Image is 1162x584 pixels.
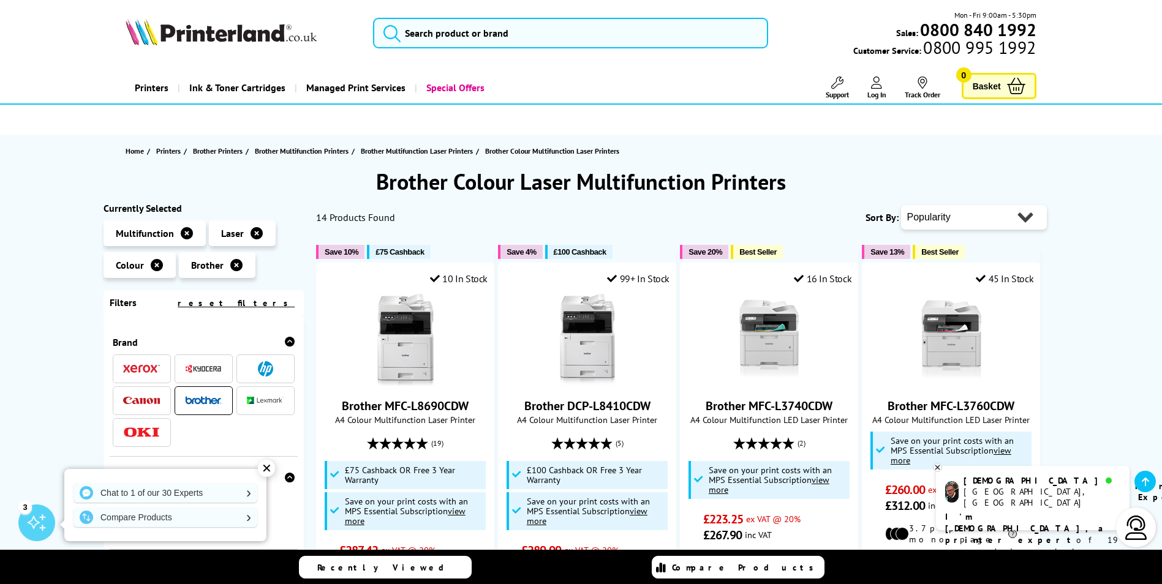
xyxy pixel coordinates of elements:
img: chris-livechat.png [945,481,959,503]
a: Chat to 1 of our 30 Experts [74,483,257,503]
div: 10 In Stock [430,272,488,285]
span: ex VAT @ 20% [746,513,801,525]
span: Compare Products [672,562,820,573]
a: Recently Viewed [299,556,472,578]
p: of 19 years! I can help you choose the right product [945,511,1120,581]
img: Brother DCP-L8410CDW [541,294,633,386]
img: Kyocera [185,364,222,373]
span: £267.90 [703,527,742,543]
span: 0 [956,67,971,83]
span: A4 Colour Multifunction Laser Printer [323,414,488,425]
span: Save on your print costs with an MPS Essential Subscription [709,464,832,495]
a: Brother Multifunction Printers [255,144,352,157]
span: Filters [110,296,137,309]
span: ex VAT @ 20% [381,544,436,556]
button: £75 Cashback [367,245,430,259]
a: Track Order [905,77,940,99]
a: HP [247,361,284,376]
span: Save on your print costs with an MPS Essential Subscription [891,435,1014,466]
div: 3 [18,500,32,514]
a: Support [826,77,849,99]
span: Best Seller [739,247,777,256]
span: Recently Viewed [317,562,456,573]
div: 45 In Stock [976,272,1033,285]
span: Brother Multifunction Laser Printers [361,144,473,157]
img: Brother MFC-L3760CDW [905,294,997,386]
a: Kyocera [185,361,222,376]
span: Customer Service: [853,42,1036,56]
span: (2) [798,432,805,455]
img: Brother [185,396,222,405]
div: [DEMOGRAPHIC_DATA] [964,475,1120,486]
a: Brother MFC-L3760CDW [905,376,997,388]
button: Save 4% [498,245,542,259]
img: Printerland Logo [126,18,317,45]
a: Brother MFC-L3740CDW [723,376,815,388]
span: A4 Colour Multifunction LED Laser Printer [687,414,851,425]
span: ex VAT @ 20% [928,484,983,495]
button: Best Seller [913,245,965,259]
a: Brother MFC-L3760CDW [888,398,1014,414]
div: ✕ [258,460,275,477]
span: 14 Products Found [316,211,395,223]
a: Brother DCP-L8410CDW [524,398,651,414]
a: Printers [156,144,184,157]
div: 16 In Stock [794,272,851,285]
div: [GEOGRAPHIC_DATA], [GEOGRAPHIC_DATA] [964,486,1120,508]
span: Laser [221,227,244,239]
span: £75 Cashback OR Free 3 Year Warranty [345,465,483,485]
a: Compare Products [652,556,824,578]
span: £100 Cashback [554,247,606,256]
h1: Brother Colour Laser Multifunction Printers [104,167,1059,196]
img: Canon [123,397,160,405]
button: Best Seller [731,245,783,259]
a: Log In [867,77,886,99]
span: £100 Cashback OR Free 3 Year Warranty [527,465,665,485]
span: Mon - Fri 9:00am - 5:30pm [954,9,1036,21]
span: Support [826,90,849,99]
span: Multifunction [116,227,174,239]
a: Special Offers [415,72,494,103]
a: 0800 840 1992 [918,24,1036,36]
span: Ink & Toner Cartridges [189,72,285,103]
button: £100 Cashback [545,245,613,259]
button: Save 20% [680,245,728,259]
img: Brother MFC-L8690CDW [360,294,451,386]
span: Sales: [896,27,918,39]
img: OKI [123,427,160,438]
a: Brother MFC-L3740CDW [706,398,832,414]
span: Save 4% [507,247,536,256]
a: Home [126,144,147,157]
input: Search product or brand [373,18,768,48]
a: Lexmark [247,393,284,408]
div: 99+ In Stock [607,272,670,285]
a: Brother Printers [193,144,246,157]
span: inc VAT [745,529,772,541]
span: Colour [116,259,144,271]
span: Brother Colour Multifunction Laser Printers [485,146,619,155]
span: Brother Multifunction Printers [255,144,349,157]
button: Save 10% [316,245,364,259]
u: view more [345,505,466,526]
span: Best Seller [921,247,959,256]
span: Brother [191,259,224,271]
a: OKI [123,425,160,440]
img: Lexmark [247,397,284,404]
span: £312.00 [885,498,925,514]
span: Save on your print costs with an MPS Essential Subscription [345,495,468,526]
span: £287.42 [339,542,378,558]
span: Sort By: [866,211,899,223]
a: Brother MFC-L8690CDW [342,398,469,414]
b: 0800 840 1992 [920,18,1036,41]
span: Save 10% [325,247,358,256]
u: view more [709,474,829,495]
a: Printers [126,72,178,103]
li: 20.6p per colour page [885,548,1017,570]
span: 0800 995 1992 [921,42,1036,53]
span: (5) [616,432,624,455]
span: £75 Cashback [375,247,424,256]
a: Ink & Toner Cartridges [178,72,295,103]
b: I'm [DEMOGRAPHIC_DATA], a printer expert [945,511,1107,545]
span: £260.00 [885,482,925,498]
a: Printerland Logo [126,18,358,48]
